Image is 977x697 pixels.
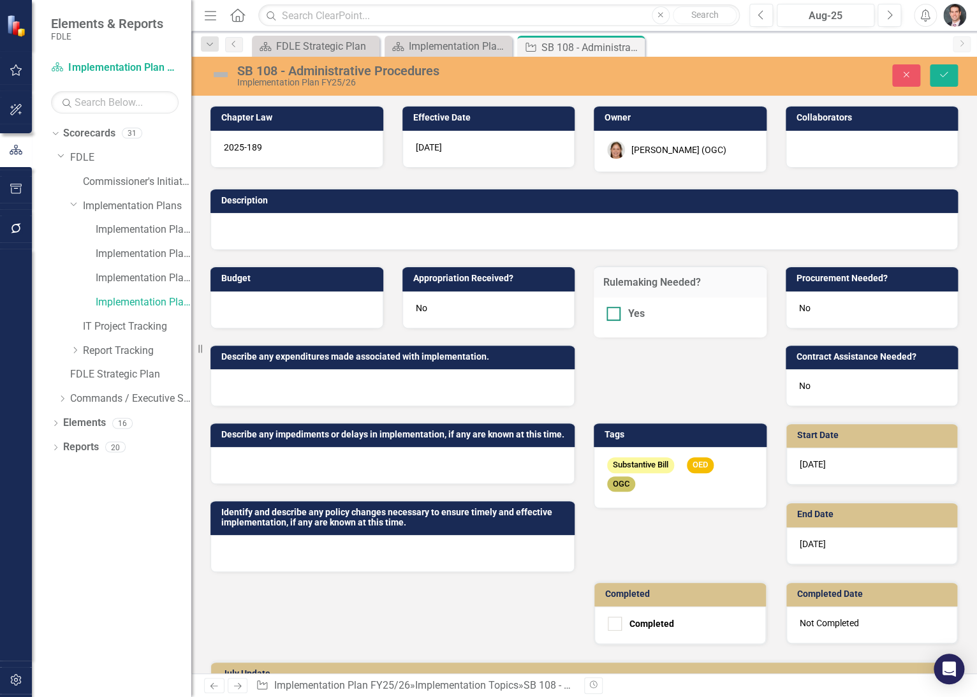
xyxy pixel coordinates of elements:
h3: Effective Date [413,113,569,122]
a: FDLE Strategic Plan [70,367,191,382]
h3: Describe any impediments or delays in implementation, if any are known at this time. [221,430,568,439]
a: Elements [63,416,106,430]
h3: Completed [605,589,760,599]
a: FDLE Strategic Plan [255,38,376,54]
a: Report Tracking [83,344,191,358]
a: Implementation Plans [83,199,191,214]
div: Not Completed [786,606,958,643]
div: SB 108 - Administrative Procedures [237,64,624,78]
img: ClearPoint Strategy [6,15,29,37]
a: Implementation Topics [415,679,518,691]
span: [DATE] [416,142,442,152]
h3: Describe any expenditures made associated with implementation. [221,352,568,362]
h3: Collaborators [797,113,952,122]
span: OGC [607,476,635,492]
a: Implementation Plan FY24/25 [96,271,191,286]
span: Elements & Reports [51,16,163,31]
div: Open Intercom Messenger [934,654,964,684]
span: [DATE] [800,539,826,549]
h3: Completed Date [797,589,951,599]
span: Search [691,10,718,20]
img: Kate Holmes [607,141,625,159]
h3: Procurement Needed? [797,274,952,283]
h3: Chapter Law [221,113,377,122]
a: Implementation Plan FY25/26 [274,679,410,691]
div: Implementation Plan FY25/26 [409,38,509,54]
button: Aug-25 [777,4,874,27]
div: FDLE Strategic Plan [276,38,376,54]
span: [DATE] [800,459,826,469]
a: IT Project Tracking [83,319,191,334]
div: 16 [112,418,133,429]
h3: Owner [605,113,760,122]
span: No [799,381,811,391]
a: Scorecards [63,126,115,141]
a: Reports [63,440,99,455]
a: Implementation Plan FY25/26 [388,38,509,54]
div: 31 [122,128,142,139]
img: Not Defined [210,64,231,85]
small: FDLE [51,31,163,41]
h3: Rulemaking Needed? [603,277,757,288]
a: Implementation Plan FY23/24 [96,247,191,261]
a: Commands / Executive Support Branch [70,392,191,406]
span: No [799,303,811,313]
div: [PERSON_NAME] (OGC) [631,143,726,156]
h3: Appropriation Received? [413,274,569,283]
a: Implementation Plan FY22/23 [96,223,191,237]
h3: Budget [221,274,377,283]
p: 2025-189 [224,141,370,154]
span: OED [687,457,714,473]
div: SB 108 - Administrative Procedures [524,679,682,691]
div: Yes [628,307,645,321]
a: Commissioner's Initiative Team Project Dashboard [83,175,191,189]
h3: Start Date [797,430,951,440]
button: Search [673,6,737,24]
h3: Tags [605,430,760,439]
h3: End Date [797,510,951,519]
h3: Identify and describe any policy changes necessary to ensure timely and effective implementation,... [221,508,568,527]
a: Implementation Plan FY25/26 [96,295,191,310]
span: No [416,303,427,313]
div: 20 [105,442,126,453]
div: SB 108 - Administrative Procedures [541,40,642,55]
span: Substantive Bill [607,457,674,473]
input: Search Below... [51,91,179,114]
h3: July Update [222,669,951,679]
a: Implementation Plan FY25/26 [51,61,179,75]
input: Search ClearPoint... [258,4,740,27]
img: Will Grissom [943,4,966,27]
div: Aug-25 [781,8,870,24]
div: Implementation Plan FY25/26 [237,78,624,87]
div: » » [256,679,574,693]
a: FDLE [70,150,191,165]
h3: Contract Assistance Needed? [797,352,952,362]
h3: Description [221,196,951,205]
